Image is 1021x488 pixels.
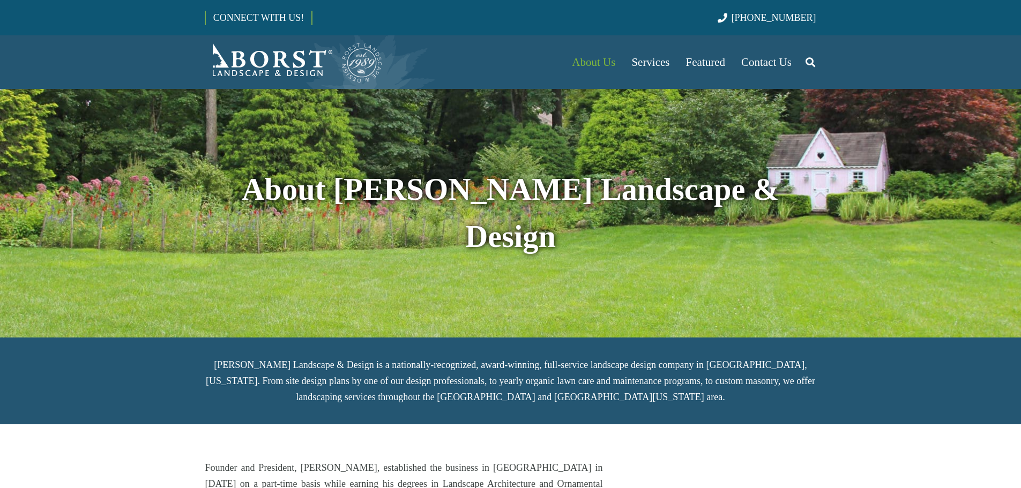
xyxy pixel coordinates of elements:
[733,35,800,89] a: Contact Us
[631,56,669,69] span: Services
[741,56,792,69] span: Contact Us
[732,12,816,23] span: [PHONE_NUMBER]
[205,357,816,405] p: [PERSON_NAME] Landscape & Design is a nationally-recognized, award-winning, full-service landscap...
[564,35,623,89] a: About Us
[718,12,816,23] a: [PHONE_NUMBER]
[678,35,733,89] a: Featured
[800,49,821,76] a: Search
[623,35,677,89] a: Services
[206,5,311,31] a: CONNECT WITH US!
[686,56,725,69] span: Featured
[572,56,615,69] span: About Us
[205,41,383,84] a: Borst-Logo
[242,172,779,254] strong: About [PERSON_NAME] Landscape & Design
